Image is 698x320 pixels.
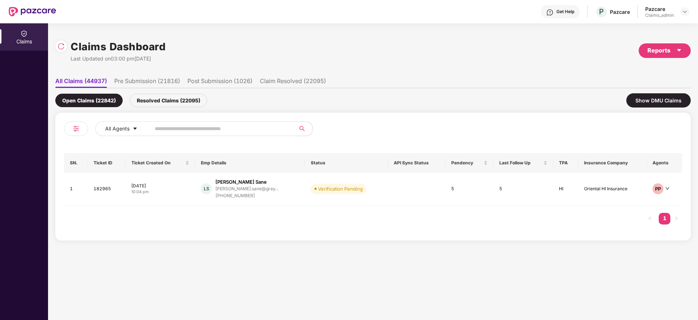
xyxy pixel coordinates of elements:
div: Get Help [556,9,574,15]
span: Ticket Created On [131,160,184,166]
th: Agents [647,153,682,173]
span: P [599,7,604,16]
img: svg+xml;base64,PHN2ZyBpZD0iRHJvcGRvd24tMzJ4MzIiIHhtbG5zPSJodHRwOi8vd3d3LnczLm9yZy8yMDAwL3N2ZyIgd2... [682,9,688,15]
th: Ticket Created On [126,153,195,173]
th: Last Follow Up [493,153,553,173]
img: New Pazcare Logo [9,7,56,16]
span: Last Follow Up [499,160,542,166]
img: svg+xml;base64,PHN2ZyBpZD0iSGVscC0zMngzMiIgeG1sbnM9Imh0dHA6Ly93d3cudzMub3JnLzIwMDAvc3ZnIiB3aWR0aD... [546,9,554,16]
span: Pendency [451,160,482,166]
div: Pazcare [610,8,630,15]
th: Pendency [445,153,493,173]
div: Claims_admin [645,12,674,18]
span: down [665,186,670,191]
div: Pazcare [645,5,674,12]
img: svg+xml;base64,PHN2ZyBpZD0iQ2xhaW0iIHhtbG5zPSJodHRwOi8vd3d3LnczLm9yZy8yMDAwL3N2ZyIgd2lkdGg9IjIwIi... [20,30,28,37]
div: PP [653,183,663,194]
